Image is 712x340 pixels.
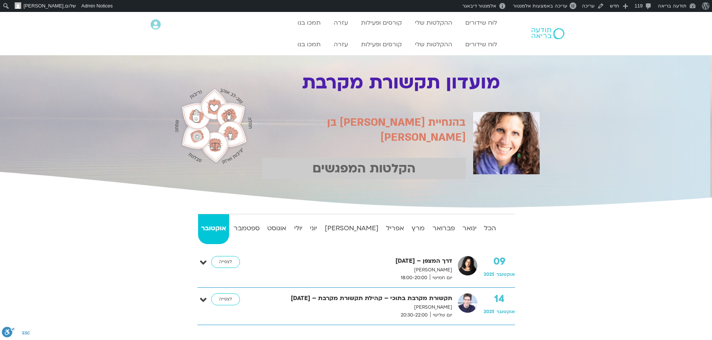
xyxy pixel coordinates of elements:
[264,214,289,244] a: אוגוסט
[430,311,452,319] span: יום שלישי
[459,214,480,244] a: ינואר
[231,214,263,244] a: ספטמבר
[459,223,480,234] strong: ינואר
[513,3,567,9] span: עריכה באמצעות אלמנטור
[321,223,381,234] strong: [PERSON_NAME]
[484,293,515,305] strong: 14
[409,223,428,234] strong: מרץ
[330,37,352,52] a: עזרה
[462,37,501,52] a: לוח שידורים
[409,214,428,244] a: מרץ
[357,37,406,52] a: קורסים ופעילות
[321,214,381,244] a: [PERSON_NAME]
[291,223,305,234] strong: יולי
[294,37,324,52] a: תמכו בנו
[24,3,64,9] span: [PERSON_NAME]
[291,214,305,244] a: יולי
[383,214,407,244] a: אפריל
[330,16,352,30] a: עזרה
[231,223,263,234] strong: ספטמבר
[357,16,406,30] a: קורסים ופעילות
[264,223,289,234] strong: אוגוסט
[259,72,543,93] h1: מועדון תקשורת מקרבת
[484,271,494,277] span: 2025
[307,223,320,234] strong: יוני
[211,293,240,305] a: לצפייה
[462,16,501,30] a: לוח שידורים
[531,28,564,39] img: תודעה בריאה
[411,37,456,52] a: ההקלטות שלי
[429,214,457,244] a: פברואר
[496,309,515,315] span: אוקטובר
[198,223,229,234] strong: אוקטובר
[327,115,466,144] span: בהנחיית [PERSON_NAME] בן [PERSON_NAME]
[256,303,452,311] p: [PERSON_NAME]
[211,256,240,268] a: לצפייה
[481,223,499,234] strong: הכל
[256,293,452,303] strong: תקשורת מקרבת בתוכי – קהילת תקשורת מקרבת – [DATE]
[398,274,430,282] span: 18:00-20:00
[484,256,515,267] strong: 09
[429,223,457,234] strong: פברואר
[496,271,515,277] span: אוקטובר
[481,214,499,244] a: הכל
[256,256,452,266] strong: דרך המצפן – [DATE]
[383,223,407,234] strong: אפריל
[294,16,324,30] a: תמכו בנו
[484,309,494,315] span: 2025
[307,214,320,244] a: יוני
[256,266,452,274] p: [PERSON_NAME]
[198,214,229,244] a: אוקטובר
[262,158,466,179] p: הקלטות המפגשים
[430,274,452,282] span: יום חמישי
[411,16,456,30] a: ההקלטות שלי
[398,311,430,319] span: 20:30-22:00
